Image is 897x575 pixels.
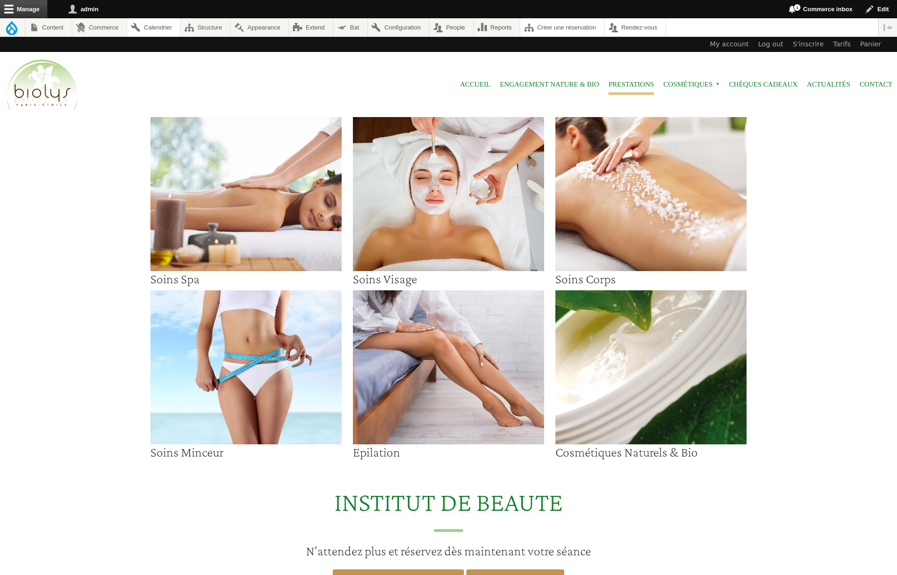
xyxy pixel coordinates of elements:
h2: INSTITUT DE BEAUTE [6,487,891,532]
span: » [716,82,720,86]
a: Contact [860,74,892,95]
a: Appearance [231,18,288,37]
img: Soins visage institut biolys paris [353,117,544,271]
h3: Cosmétiques Naturels & Bio [555,444,747,460]
a: Actualités [807,74,851,95]
a: Configuration [368,18,429,37]
a: Engagement Nature & Bio [500,74,599,95]
span: Cosmétiques [664,74,720,95]
h3: Soins Visage [353,271,544,287]
a: People [429,18,473,37]
a: S'inscrire [788,37,829,52]
a: Extend [289,18,333,37]
img: Soins Corps [555,117,747,271]
h3: Soins Spa [150,271,342,287]
a: Chèques cadeaux [729,74,798,95]
a: Structure [180,18,230,37]
a: Prestations [608,74,654,95]
a: Content [25,18,72,37]
span: 1 [793,4,801,11]
img: Soins Minceur [150,290,342,444]
img: Cosmétiques Naturels & Bio [555,290,747,444]
img: soins spa institut biolys paris [150,117,342,271]
button: Vertical orientation [879,18,897,37]
a: Accueil [460,74,491,95]
a: Rendez-vous [605,18,665,37]
h3: Soins Corps [555,271,747,287]
a: Log out [754,37,788,52]
a: My account [705,37,754,52]
h3: Epilation [353,444,544,460]
a: Commerce [72,18,127,37]
a: Calendrier [127,18,180,37]
img: Epilation [353,290,544,444]
a: Tarifs [829,37,856,52]
a: Créer une réservation [520,18,604,37]
a: Reports [474,18,520,37]
a: Panier [855,37,886,52]
a: Bat [333,18,367,37]
h3: Soins Minceur [150,444,342,460]
img: Home [5,58,80,111]
h3: N’attendez plus et réservez dès maintenant votre séance [6,543,891,559]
